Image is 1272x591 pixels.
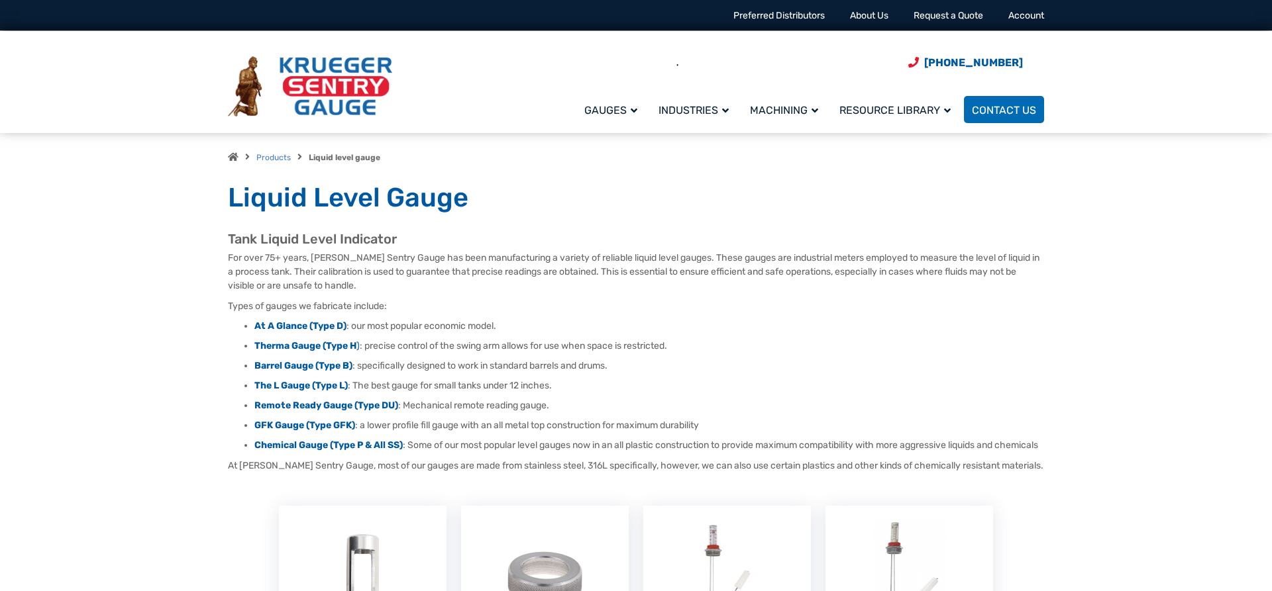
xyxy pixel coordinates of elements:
[254,400,398,411] a: Remote Ready Gauge (Type DU)
[584,104,637,116] span: Gauges
[254,439,1044,452] li: : Some of our most popular level gauges now in an all plastic construction to provide maximum com...
[659,104,729,116] span: Industries
[839,104,951,116] span: Resource Library
[309,153,380,162] strong: Liquid level gauge
[254,340,360,351] a: Therma Gauge (Type H)
[964,96,1044,123] a: Contact Us
[254,340,356,351] strong: Therma Gauge (Type H
[972,104,1036,116] span: Contact Us
[228,299,1044,313] p: Types of gauges we fabricate include:
[576,94,651,125] a: Gauges
[228,251,1044,293] p: For over 75+ years, [PERSON_NAME] Sentry Gauge has been manufacturing a variety of reliable liqui...
[228,231,1044,248] h2: Tank Liquid Level Indicator
[254,399,1044,412] li: : Mechanical remote reading gauge.
[228,181,1044,214] h1: Liquid Level Gauge
[733,10,825,21] a: Preferred Distributors
[850,10,888,21] a: About Us
[254,340,1044,353] li: : precise control of the swing arm allows for use when space is restricted.
[908,54,1023,71] a: Phone Number (920) 434-8860
[256,153,291,162] a: Products
[254,380,348,391] a: The L Gauge (Type L)
[254,439,403,451] a: Chemical Gauge (Type P & All SS)
[254,359,1044,373] li: : specifically designed to work in standard barrels and drums.
[914,10,983,21] a: Request a Quote
[228,56,392,117] img: Krueger Sentry Gauge
[254,379,1044,392] li: : The best gauge for small tanks under 12 inches.
[750,104,818,116] span: Machining
[742,94,831,125] a: Machining
[924,56,1023,69] span: [PHONE_NUMBER]
[254,320,1044,333] li: : our most popular economic model.
[831,94,964,125] a: Resource Library
[254,320,346,332] a: At A Glance (Type D)
[651,94,742,125] a: Industries
[228,459,1044,473] p: At [PERSON_NAME] Sentry Gauge, most of our gauges are made from stainless steel, 316L specificall...
[254,420,355,431] a: GFK Gauge (Type GFK)
[254,419,1044,432] li: : a lower profile fill gauge with an all metal top construction for maximum durability
[1008,10,1044,21] a: Account
[254,360,352,371] a: Barrel Gauge (Type B)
